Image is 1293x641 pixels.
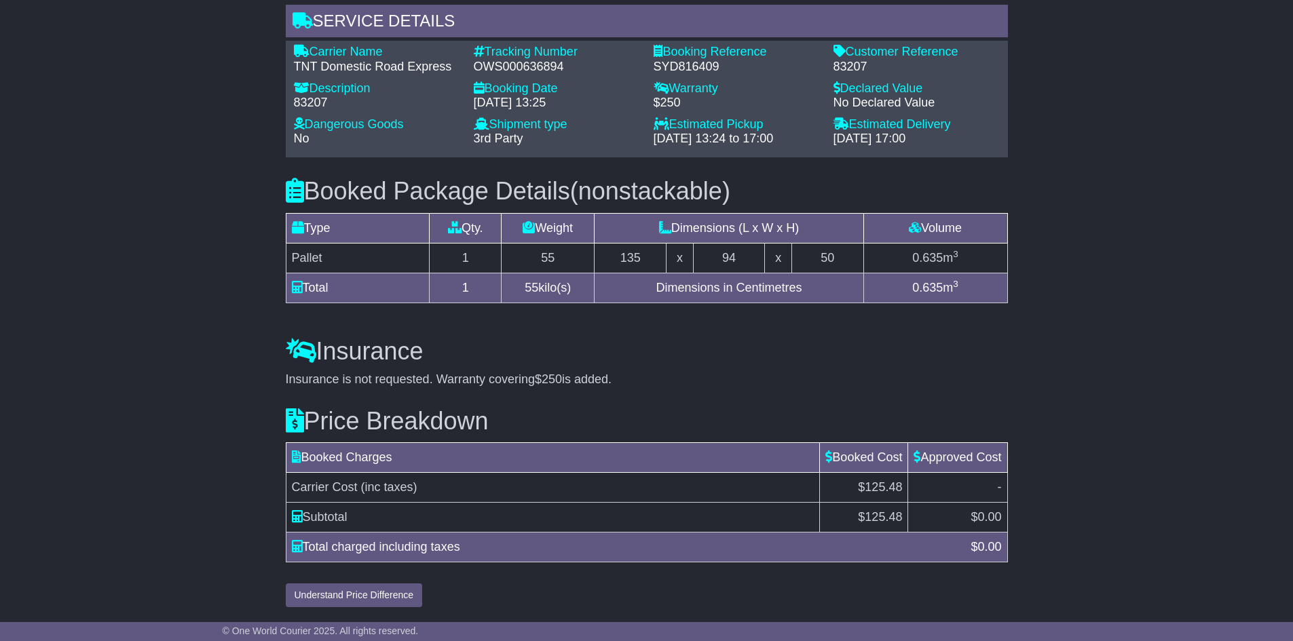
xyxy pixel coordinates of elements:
[833,60,1000,75] div: 83207
[863,243,1007,273] td: m
[765,243,791,273] td: x
[654,81,820,96] div: Warranty
[502,273,595,303] td: kilo(s)
[654,45,820,60] div: Booking Reference
[912,251,943,265] span: 0.635
[286,338,1008,365] h3: Insurance
[286,583,423,607] button: Understand Price Difference
[908,443,1007,473] td: Approved Cost
[977,540,1001,553] span: 0.00
[525,281,538,294] span: 55
[502,243,595,273] td: 55
[908,503,1007,532] td: $
[595,213,863,243] td: Dimensions (L x W x H)
[535,372,562,386] span: $250
[286,443,820,473] td: Booked Charges
[361,480,417,494] span: (inc taxes)
[474,81,640,96] div: Booking Date
[430,243,502,273] td: 1
[286,273,430,303] td: Total
[474,60,640,75] div: OWS000636894
[998,480,1002,494] span: -
[294,96,460,111] div: 83207
[294,45,460,60] div: Carrier Name
[292,480,358,494] span: Carrier Cost
[294,117,460,132] div: Dangerous Goods
[430,273,502,303] td: 1
[430,213,502,243] td: Qty.
[953,249,958,259] sup: 3
[654,117,820,132] div: Estimated Pickup
[953,279,958,289] sup: 3
[474,45,640,60] div: Tracking Number
[286,503,820,532] td: Subtotal
[820,443,908,473] td: Booked Cost
[286,408,1008,435] h3: Price Breakdown
[286,5,1008,41] div: Service Details
[833,132,1000,147] div: [DATE] 17:00
[286,372,1008,387] div: Insurance is not requested. Warranty covering is added.
[833,117,1000,132] div: Estimated Delivery
[865,510,902,524] span: 125.48
[858,480,902,494] span: $125.48
[863,213,1007,243] td: Volume
[294,60,460,75] div: TNT Domestic Road Express
[654,60,820,75] div: SYD816409
[833,81,1000,96] div: Declared Value
[654,132,820,147] div: [DATE] 13:24 to 17:00
[833,96,1000,111] div: No Declared Value
[820,503,908,532] td: $
[294,81,460,96] div: Description
[223,625,419,636] span: © One World Courier 2025. All rights reserved.
[474,117,640,132] div: Shipment type
[693,243,765,273] td: 94
[286,213,430,243] td: Type
[286,178,1008,205] h3: Booked Package Details
[654,96,820,111] div: $250
[502,213,595,243] td: Weight
[912,281,943,294] span: 0.635
[977,510,1001,524] span: 0.00
[595,273,863,303] td: Dimensions in Centimetres
[285,538,964,556] div: Total charged including taxes
[964,538,1008,556] div: $
[286,243,430,273] td: Pallet
[294,132,310,145] span: No
[833,45,1000,60] div: Customer Reference
[570,177,730,205] span: (nonstackable)
[474,96,640,111] div: [DATE] 13:25
[863,273,1007,303] td: m
[667,243,693,273] td: x
[474,132,523,145] span: 3rd Party
[791,243,863,273] td: 50
[595,243,667,273] td: 135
